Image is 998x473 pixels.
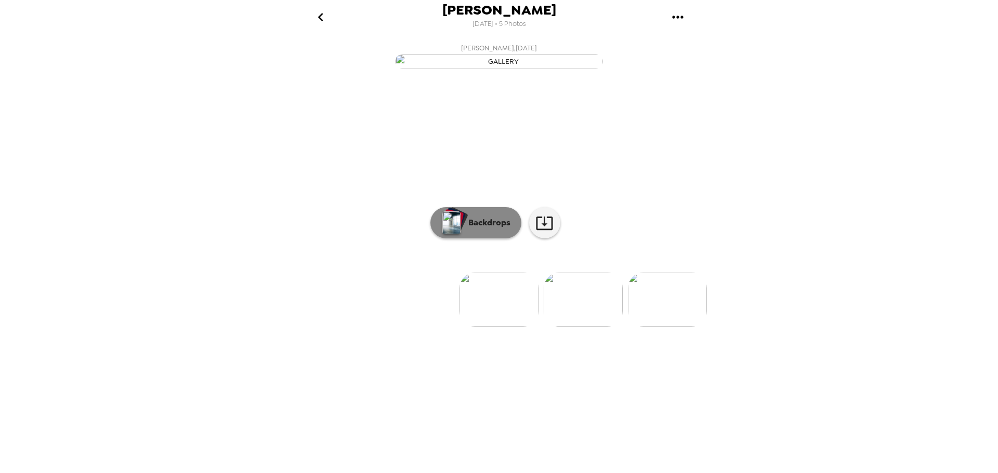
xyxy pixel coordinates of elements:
p: Backdrops [463,217,510,229]
img: gallery [628,273,707,327]
img: gallery [544,273,623,327]
button: Backdrops [430,207,521,238]
span: [PERSON_NAME] , [DATE] [461,42,537,54]
img: gallery [395,54,603,69]
button: [PERSON_NAME],[DATE] [291,39,707,72]
img: gallery [459,273,539,327]
span: [DATE] • 5 Photos [472,17,526,31]
span: [PERSON_NAME] [442,3,556,17]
